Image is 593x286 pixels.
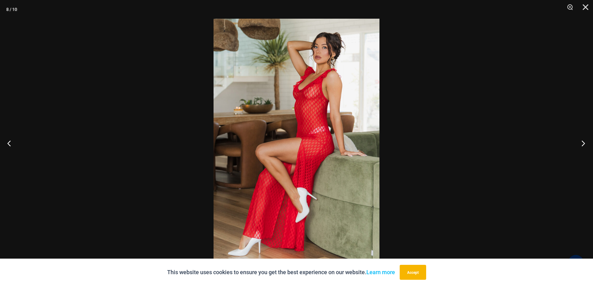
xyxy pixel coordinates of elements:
[570,128,593,159] button: Next
[6,5,17,14] div: 8 / 10
[400,265,426,280] button: Accept
[214,19,379,267] img: Sometimes Red 587 Dress 08
[366,269,395,275] a: Learn more
[167,268,395,277] p: This website uses cookies to ensure you get the best experience on our website.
